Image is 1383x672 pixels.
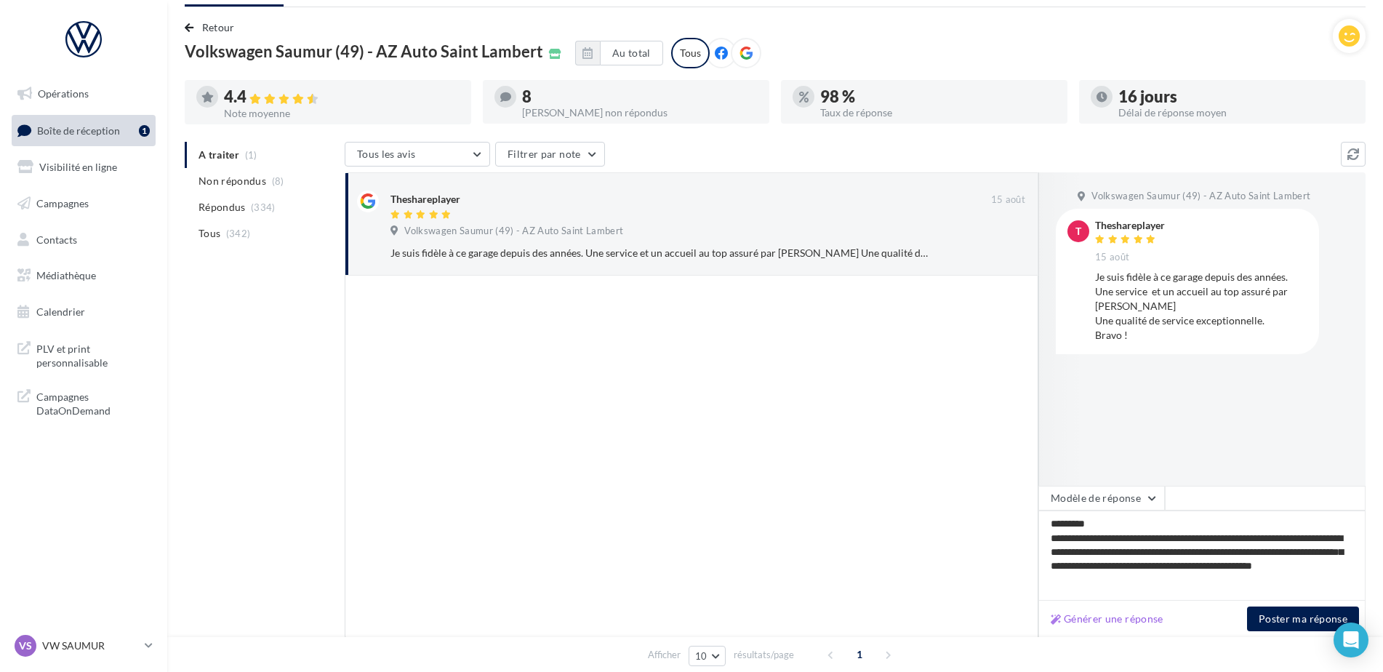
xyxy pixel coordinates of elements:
[357,148,416,160] span: Tous les avis
[522,108,758,118] div: [PERSON_NAME] non répondus
[522,89,758,105] div: 8
[820,89,1056,105] div: 98 %
[848,643,871,666] span: 1
[390,192,460,207] div: Theshareplayer
[345,142,490,167] button: Tous les avis
[226,228,251,239] span: (342)
[9,225,159,255] a: Contacts
[39,161,117,173] span: Visibilité en ligne
[12,632,156,660] a: VS VW SAUMUR
[139,125,150,137] div: 1
[37,124,120,136] span: Boîte de réception
[9,381,159,424] a: Campagnes DataOnDemand
[224,89,460,105] div: 4.4
[600,41,663,65] button: Au total
[648,648,681,662] span: Afficher
[404,225,623,238] span: Volkswagen Saumur (49) - AZ Auto Saint Lambert
[9,297,159,327] a: Calendrier
[36,305,85,318] span: Calendrier
[734,648,794,662] span: résultats/page
[9,115,159,146] a: Boîte de réception1
[1045,610,1169,628] button: Générer une réponse
[1038,486,1165,511] button: Modèle de réponse
[9,152,159,183] a: Visibilité en ligne
[36,233,77,245] span: Contacts
[36,339,150,370] span: PLV et print personnalisable
[1247,607,1359,631] button: Poster ma réponse
[19,639,32,653] span: VS
[1118,89,1354,105] div: 16 jours
[199,174,266,188] span: Non répondus
[390,246,931,260] div: Je suis fidèle à ce garage depuis des années. Une service et un accueil au top assuré par [PERSON...
[272,175,284,187] span: (8)
[185,44,543,60] span: Volkswagen Saumur (49) - AZ Auto Saint Lambert
[36,387,150,418] span: Campagnes DataOnDemand
[185,19,241,36] button: Retour
[9,79,159,109] a: Opérations
[1334,623,1368,657] div: Open Intercom Messenger
[199,226,220,241] span: Tous
[495,142,605,167] button: Filtrer par note
[991,193,1025,207] span: 15 août
[1118,108,1354,118] div: Délai de réponse moyen
[9,333,159,376] a: PLV et print personnalisable
[202,21,235,33] span: Retour
[1075,224,1081,239] span: T
[1095,270,1307,343] div: Je suis fidèle à ce garage depuis des années. Une service et un accueil au top assuré par [PERSON...
[820,108,1056,118] div: Taux de réponse
[42,639,139,653] p: VW SAUMUR
[1091,190,1310,203] span: Volkswagen Saumur (49) - AZ Auto Saint Lambert
[1095,251,1129,264] span: 15 août
[38,87,89,100] span: Opérations
[689,646,726,666] button: 10
[9,188,159,219] a: Campagnes
[36,269,96,281] span: Médiathèque
[575,41,663,65] button: Au total
[9,260,159,291] a: Médiathèque
[695,650,707,662] span: 10
[671,38,710,68] div: Tous
[224,108,460,119] div: Note moyenne
[1095,220,1165,231] div: Theshareplayer
[36,197,89,209] span: Campagnes
[199,200,246,215] span: Répondus
[251,201,276,213] span: (334)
